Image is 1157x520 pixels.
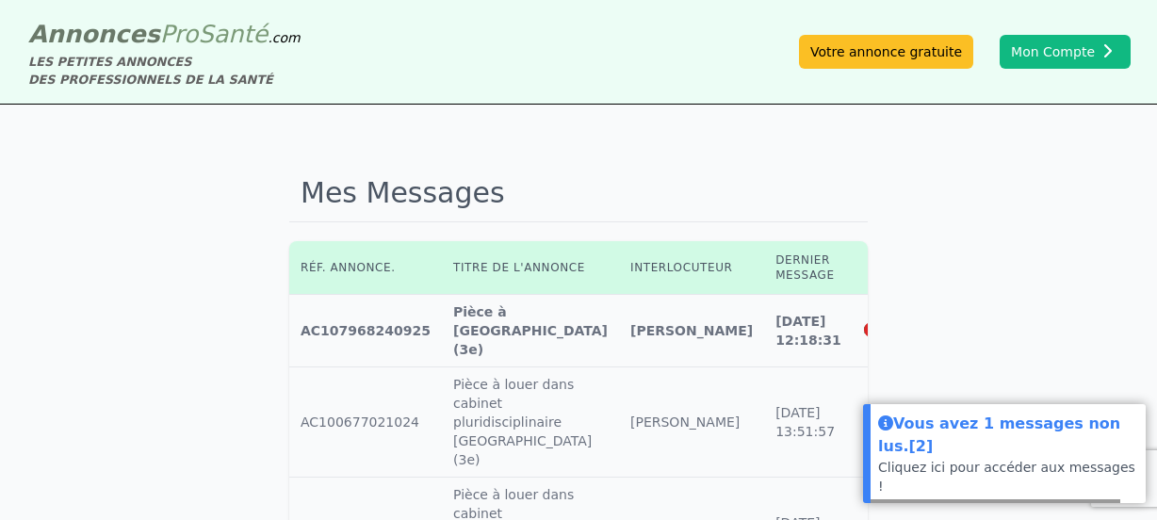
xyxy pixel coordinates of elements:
[442,367,619,478] td: Pièce à louer dans cabinet pluridisciplinaire [GEOGRAPHIC_DATA] (3e)
[764,295,853,367] td: [DATE] 12:18:31
[28,20,160,48] span: Annonces
[289,165,868,222] h1: Mes Messages
[289,241,442,295] th: Réf. annonce.
[28,20,301,48] a: AnnoncesProSanté.com
[289,367,442,478] td: AC100677021024
[878,412,1138,458] div: Vous avez 1 messages non lus.
[619,295,764,367] td: [PERSON_NAME]
[764,367,853,478] td: [DATE] 13:51:57
[289,295,442,367] td: AC107968240925
[442,241,619,295] th: Titre de l'annonce
[442,295,619,367] td: Pièce à [GEOGRAPHIC_DATA] (3e)
[864,322,879,337] i: Supprimer la discussion
[28,53,301,89] div: LES PETITES ANNONCES DES PROFESSIONNELS DE LA SANTÉ
[1000,35,1131,69] button: Mon Compte
[878,460,1135,494] a: Cliquez ici pour accéder aux messages !
[764,241,853,295] th: Dernier message
[160,20,199,48] span: Pro
[619,241,764,295] th: Interlocuteur
[198,20,268,48] span: Santé
[799,35,973,69] a: Votre annonce gratuite
[268,30,300,45] span: .com
[619,367,764,478] td: [PERSON_NAME]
